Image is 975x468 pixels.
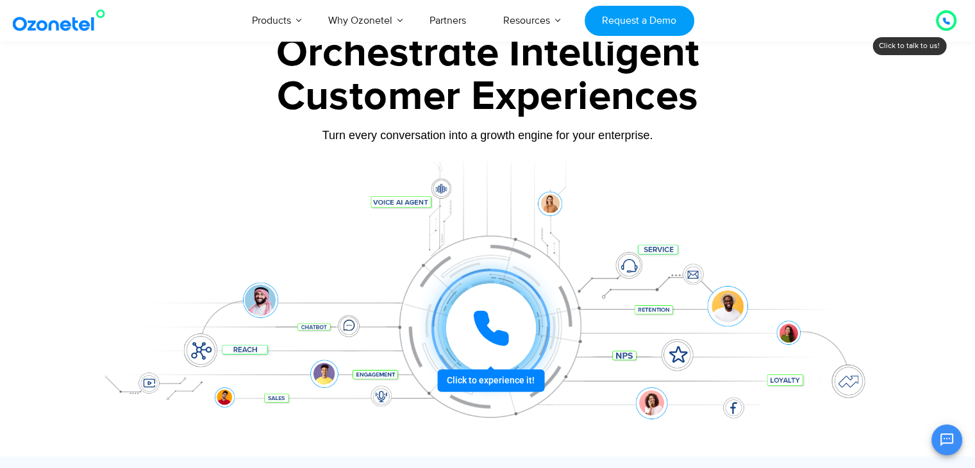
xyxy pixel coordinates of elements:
[931,424,962,455] button: Open chat
[87,66,888,128] div: Customer Experiences
[87,33,888,74] div: Orchestrate Intelligent
[585,6,694,36] a: Request a Demo
[87,128,888,142] div: Turn every conversation into a growth engine for your enterprise.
